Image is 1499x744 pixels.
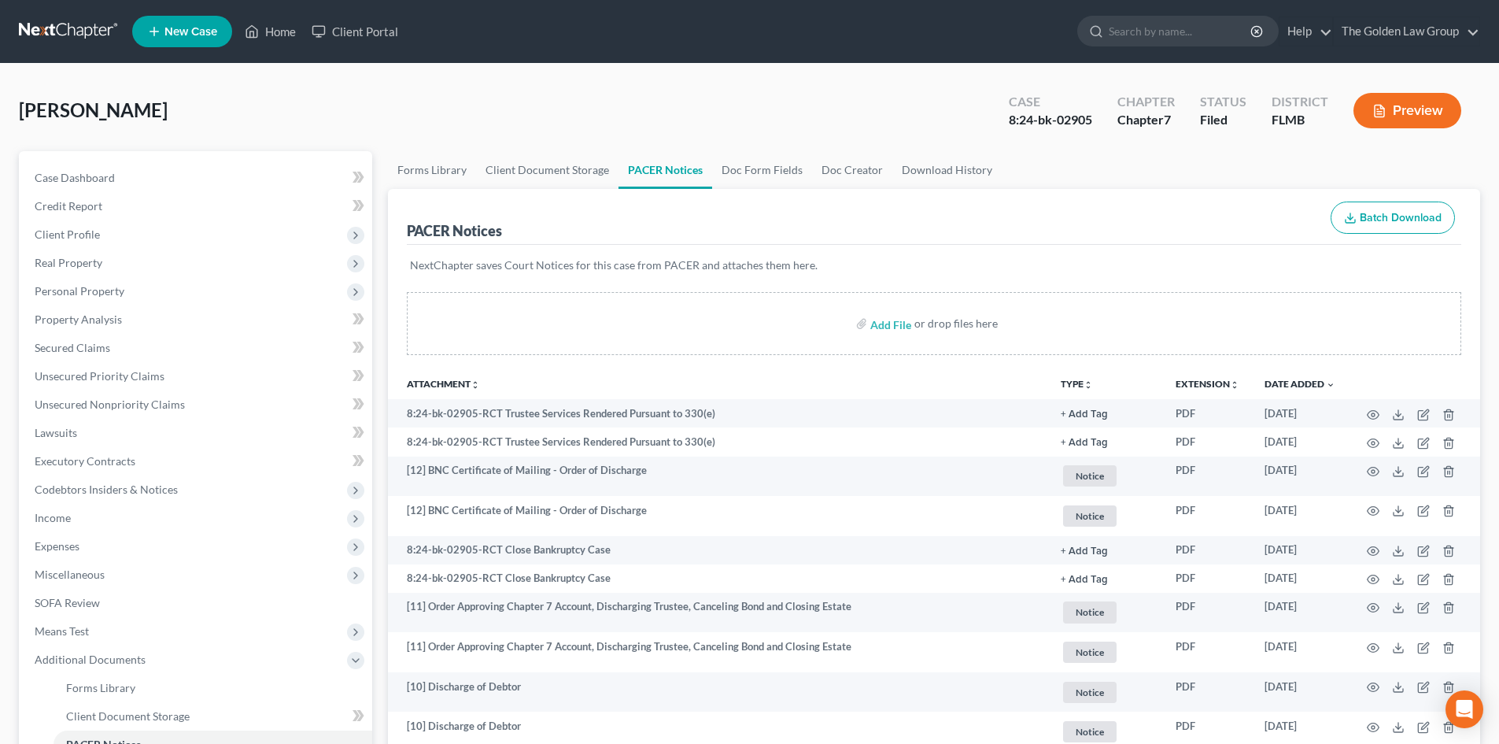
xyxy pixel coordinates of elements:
[22,192,372,220] a: Credit Report
[1061,575,1108,585] button: + Add Tag
[1061,438,1108,448] button: + Add Tag
[1331,202,1455,235] button: Batch Download
[388,399,1048,428] td: 8:24-bk-02905-RCT Trustee Services Rendered Pursuant to 330(e)
[1061,379,1093,390] button: TYPEunfold_more
[476,151,618,189] a: Client Document Storage
[22,305,372,334] a: Property Analysis
[54,702,372,731] a: Client Document Storage
[1009,111,1092,129] div: 8:24-bk-02905
[1272,111,1328,129] div: FLMB
[1061,463,1150,489] a: Notice
[1117,93,1175,111] div: Chapter
[35,653,146,666] span: Additional Documents
[1163,428,1252,456] td: PDF
[1061,571,1150,586] a: + Add Tag
[1061,599,1150,625] a: Notice
[35,511,71,524] span: Income
[22,419,372,447] a: Lawsuits
[388,496,1048,536] td: [12] BNC Certificate of Mailing - Order of Discharge
[1163,399,1252,428] td: PDF
[35,539,79,553] span: Expenses
[1252,632,1348,672] td: [DATE]
[1353,93,1461,128] button: Preview
[35,426,77,439] span: Lawsuits
[388,593,1048,633] td: [11] Order Approving Chapter 7 Account, Discharging Trustee, Canceling Bond and Closing Estate
[35,568,105,581] span: Miscellaneous
[1061,406,1150,421] a: + Add Tag
[22,447,372,476] a: Executory Contracts
[1163,564,1252,593] td: PDF
[1063,465,1117,487] span: Notice
[388,672,1048,713] td: [10] Discharge of Debtor
[22,164,372,192] a: Case Dashboard
[35,228,100,241] span: Client Profile
[1252,672,1348,713] td: [DATE]
[1063,642,1117,663] span: Notice
[22,362,372,391] a: Unsecured Priority Claims
[1252,428,1348,456] td: [DATE]
[388,536,1048,564] td: 8:24-bk-02905-RCT Close Bankruptcy Case
[35,624,89,638] span: Means Test
[22,589,372,617] a: SOFA Review
[1061,542,1150,557] a: + Add Tag
[1109,17,1253,46] input: Search by name...
[410,257,1458,273] p: NextChapter saves Court Notices for this case from PACER and attaches them here.
[1163,593,1252,633] td: PDF
[1084,380,1093,390] i: unfold_more
[164,26,217,38] span: New Case
[1252,564,1348,593] td: [DATE]
[1063,505,1117,527] span: Notice
[712,151,812,189] a: Doc Form Fields
[54,674,372,702] a: Forms Library
[1063,601,1117,623] span: Notice
[1272,93,1328,111] div: District
[471,380,480,390] i: unfold_more
[1061,546,1108,557] button: + Add Tag
[35,369,164,383] span: Unsecured Priority Claims
[388,632,1048,672] td: [11] Order Approving Chapter 7 Account, Discharging Trustee, Canceling Bond and Closing Estate
[22,334,372,362] a: Secured Claims
[1200,111,1246,129] div: Filed
[1009,93,1092,111] div: Case
[1117,111,1175,129] div: Chapter
[1334,17,1479,46] a: The Golden Law Group
[1252,399,1348,428] td: [DATE]
[1163,457,1252,497] td: PDF
[1279,17,1332,46] a: Help
[35,483,178,496] span: Codebtors Insiders & Notices
[914,316,998,331] div: or drop files here
[22,391,372,419] a: Unsecured Nonpriority Claims
[1061,409,1108,420] button: + Add Tag
[1200,93,1246,111] div: Status
[1252,496,1348,536] td: [DATE]
[812,151,892,189] a: Doc Creator
[35,454,135,468] span: Executory Contracts
[304,17,406,46] a: Client Portal
[407,221,502,240] div: PACER Notices
[19,98,168,121] span: [PERSON_NAME]
[1230,380,1239,390] i: unfold_more
[1061,639,1150,665] a: Notice
[35,256,102,269] span: Real Property
[1360,211,1442,224] span: Batch Download
[35,398,185,411] span: Unsecured Nonpriority Claims
[618,151,712,189] a: PACER Notices
[35,313,122,326] span: Property Analysis
[1252,536,1348,564] td: [DATE]
[35,199,102,213] span: Credit Report
[1176,378,1239,390] a: Extensionunfold_more
[1063,682,1117,703] span: Notice
[237,17,304,46] a: Home
[1445,690,1483,728] div: Open Intercom Messenger
[1061,679,1150,705] a: Notice
[1163,536,1252,564] td: PDF
[1163,672,1252,713] td: PDF
[1265,378,1335,390] a: Date Added expand_more
[35,171,115,184] span: Case Dashboard
[35,341,110,354] span: Secured Claims
[1061,503,1150,529] a: Notice
[35,284,124,298] span: Personal Property
[892,151,1002,189] a: Download History
[1252,593,1348,633] td: [DATE]
[388,564,1048,593] td: 8:24-bk-02905-RCT Close Bankruptcy Case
